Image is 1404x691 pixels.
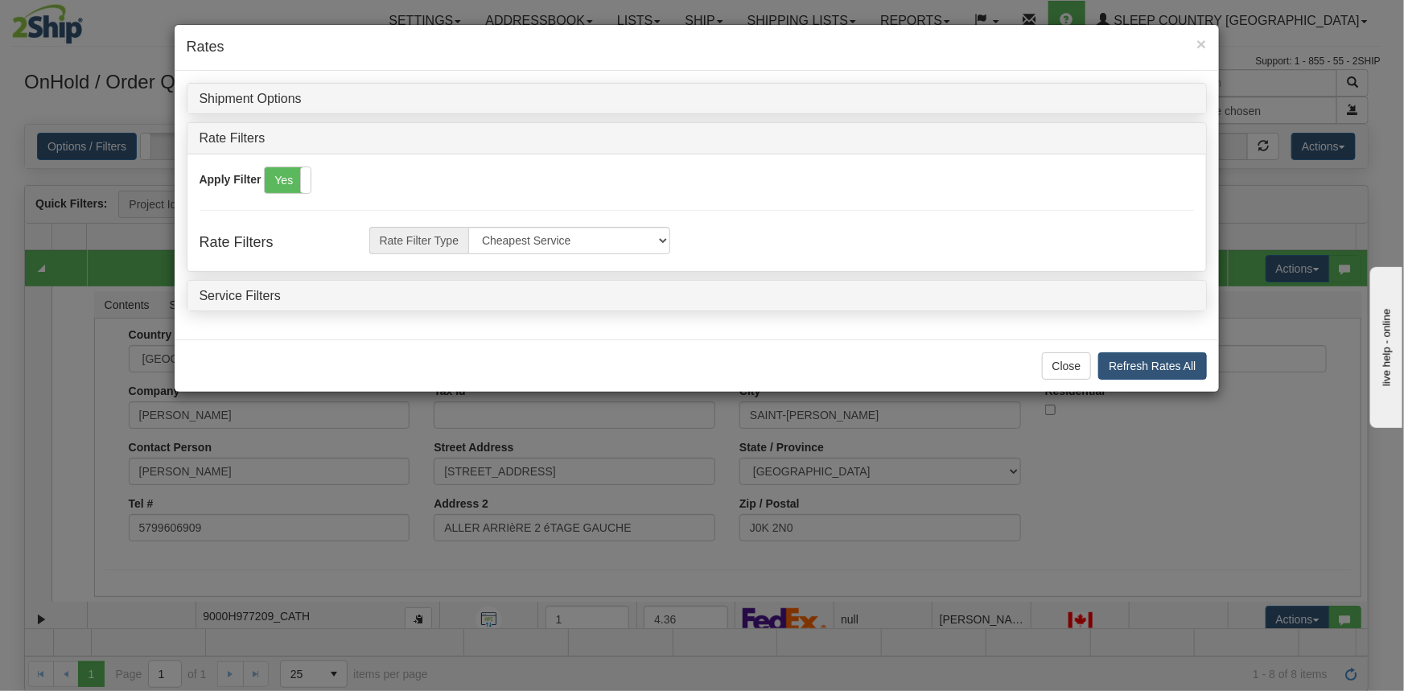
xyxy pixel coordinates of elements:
[265,167,311,193] label: Yes
[1367,263,1402,427] iframe: chat widget
[200,171,261,187] label: Apply Filter
[1196,35,1206,53] span: ×
[187,37,1207,58] h4: Rates
[1098,352,1206,380] button: Refresh Rates All
[200,131,266,145] a: Rate Filters
[369,227,469,254] span: Rate Filter Type
[1196,35,1206,52] button: Close
[200,92,302,105] a: Shipment Options
[1042,352,1092,380] button: Close
[200,235,345,251] h4: Rate Filters
[200,289,281,302] a: Service Filters
[12,14,149,26] div: live help - online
